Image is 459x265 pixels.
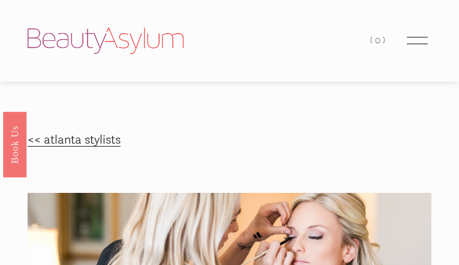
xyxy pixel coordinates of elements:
[370,35,375,46] span: (
[375,35,383,46] span: 0
[370,32,387,49] a: 0 items in cart
[28,28,184,54] img: Beauty Asylum | Bridal Hair &amp; Makeup Charlotte &amp; Atlanta
[28,133,121,147] a: << atlanta stylists
[3,111,26,177] a: Book Us
[383,35,388,46] span: )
